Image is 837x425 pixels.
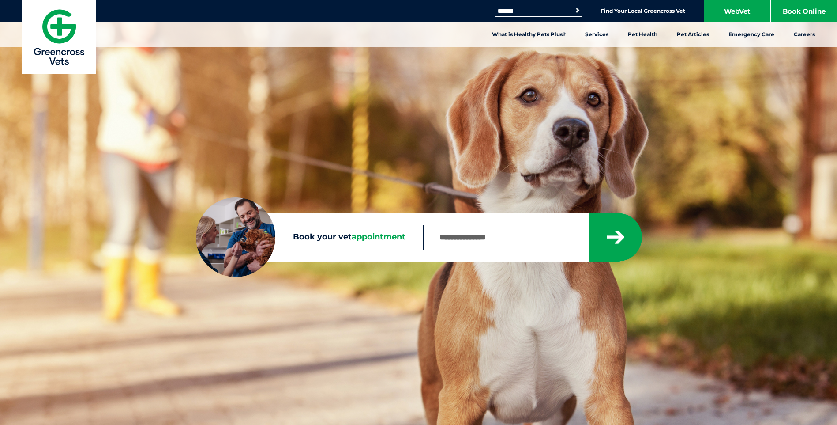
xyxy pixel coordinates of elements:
[784,22,825,47] a: Careers
[482,22,575,47] a: What is Healthy Pets Plus?
[573,6,582,15] button: Search
[618,22,667,47] a: Pet Health
[575,22,618,47] a: Services
[719,22,784,47] a: Emergency Care
[601,8,685,15] a: Find Your Local Greencross Vet
[196,231,423,244] label: Book your vet
[352,232,405,242] span: appointment
[667,22,719,47] a: Pet Articles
